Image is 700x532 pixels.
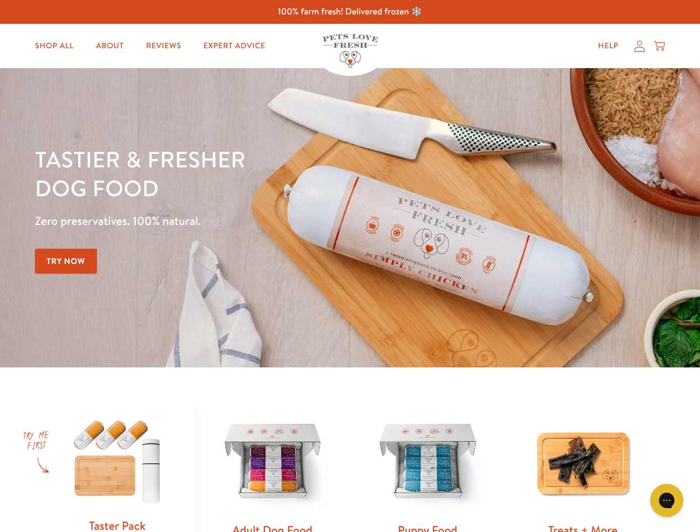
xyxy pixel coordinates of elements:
[35,249,97,274] a: Try Now
[589,35,627,57] a: Help
[195,35,274,57] a: Expert Advice
[323,34,378,68] img: Pets Love Fresh
[87,35,132,57] a: About
[35,211,455,231] p: Zero preservatives. 100% natural.
[26,35,83,57] a: Shop All
[645,480,689,521] iframe: Gorgias live chat messenger
[137,35,190,57] a: Reviews
[35,145,455,202] h1: Tastier & fresher dog food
